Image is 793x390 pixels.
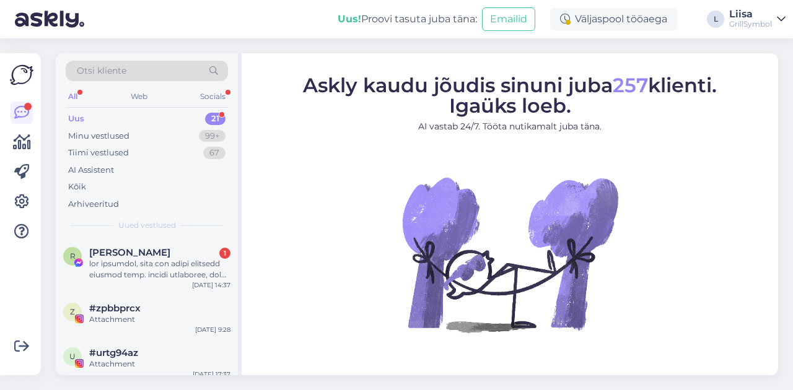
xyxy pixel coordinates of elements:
img: No Chat active [398,142,621,365]
span: #zpbbprcx [89,303,141,314]
div: 99+ [199,130,226,142]
div: AI Assistent [68,164,114,176]
img: Askly Logo [10,63,33,87]
div: Arhiveeritud [68,198,119,210]
span: z [70,307,75,316]
div: GrillSymbol [729,19,772,29]
div: [DATE] 17:37 [193,370,230,379]
div: 1 [219,248,230,259]
span: #urtg94az [89,347,138,358]
div: [DATE] 9:28 [195,325,230,334]
span: u [69,352,76,361]
b: Uus! [338,13,361,25]
p: AI vastab 24/7. Tööta nutikamalt juba täna. [303,119,717,132]
div: Attachment [89,358,230,370]
div: 21 [205,113,226,125]
div: Uus [68,113,84,125]
div: Liisa [729,9,772,19]
div: Tiimi vestlused [68,147,129,159]
button: Emailid [482,7,535,31]
div: Web [128,89,150,105]
div: Minu vestlused [68,130,129,142]
div: L [707,11,724,28]
a: LiisaGrillSymbol [729,9,786,29]
div: Kõik [68,181,86,193]
span: Otsi kliente [77,64,126,77]
div: lor ipsumdol, sita con adipi elitsedd eiusmod temp. incidi utlaboree, dol magnaa enima minim veni... [89,258,230,280]
div: 67 [203,147,226,159]
span: Askly kaudu jõudis sinuni juba klienti. Igaüks loeb. [303,72,717,117]
div: Proovi tasuta juba täna: [338,12,477,27]
div: Socials [198,89,228,105]
span: Uued vestlused [118,220,176,231]
span: 257 [613,72,648,97]
span: R [70,251,76,261]
div: [DATE] 14:37 [192,280,230,290]
div: All [66,89,80,105]
div: Attachment [89,314,230,325]
span: Robert Szulc [89,247,170,258]
div: Väljaspool tööaega [550,8,677,30]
